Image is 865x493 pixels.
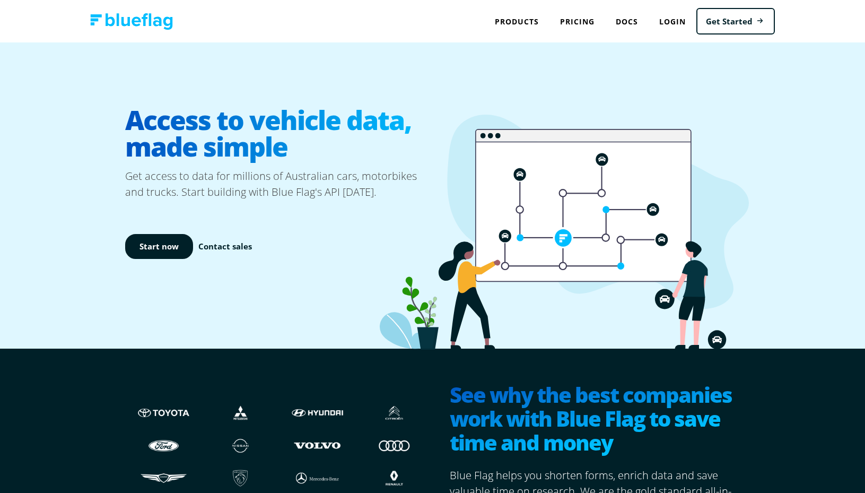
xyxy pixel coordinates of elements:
[136,468,191,488] img: Genesis logo
[366,468,422,488] img: Renault logo
[213,435,268,455] img: Nissan logo
[649,11,696,32] a: Login to Blue Flag application
[125,98,433,168] h1: Access to vehicle data, made simple
[290,468,345,488] img: Mercedes logo
[213,403,268,423] img: Mistubishi logo
[213,468,268,488] img: Peugeot logo
[198,240,252,253] a: Contact sales
[290,403,345,423] img: Hyundai logo
[290,435,345,455] img: Volvo logo
[136,403,191,423] img: Toyota logo
[125,234,193,259] a: Start now
[484,11,549,32] div: Products
[366,403,422,423] img: Citroen logo
[90,13,173,30] img: Blue Flag logo
[136,435,191,455] img: Ford logo
[125,168,433,200] p: Get access to data for millions of Australian cars, motorbikes and trucks. Start building with Bl...
[450,383,740,457] h2: See why the best companies work with Blue Flag to save time and money
[549,11,605,32] a: Pricing
[605,11,649,32] a: Docs
[366,435,422,455] img: Audi logo
[696,8,775,35] a: Get Started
